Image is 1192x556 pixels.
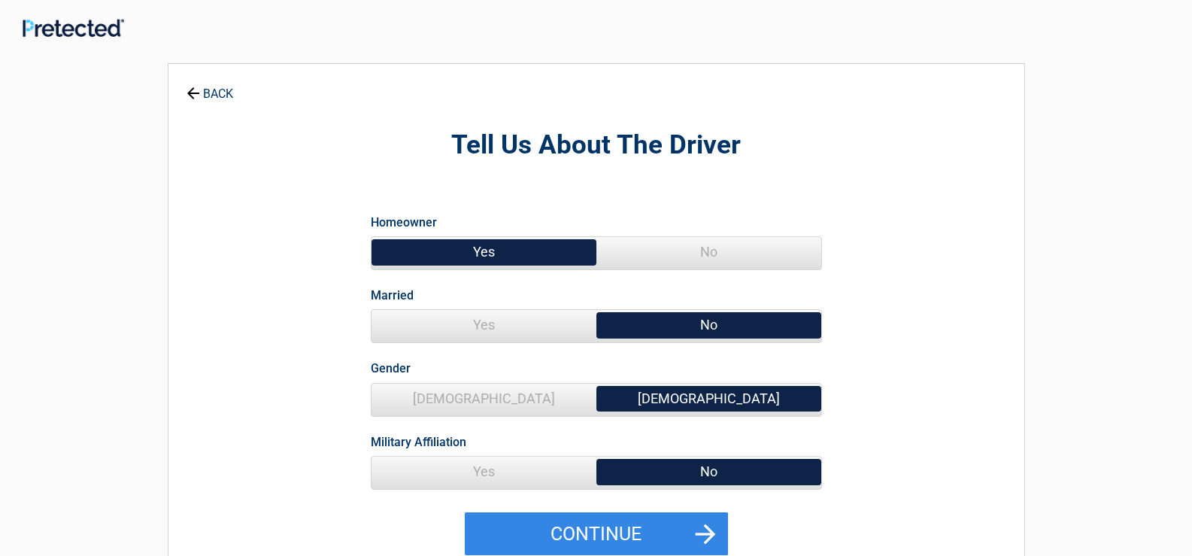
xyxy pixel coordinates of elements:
label: Married [371,285,414,305]
label: Military Affiliation [371,432,466,452]
span: Yes [372,237,596,267]
h2: Tell Us About The Driver [251,128,942,163]
label: Homeowner [371,212,437,232]
label: Gender [371,358,411,378]
span: [DEMOGRAPHIC_DATA] [372,384,596,414]
span: Yes [372,310,596,340]
span: No [596,457,821,487]
span: [DEMOGRAPHIC_DATA] [596,384,821,414]
img: Main Logo [23,19,124,37]
span: No [596,237,821,267]
a: BACK [184,74,236,100]
button: Continue [465,512,728,556]
span: No [596,310,821,340]
span: Yes [372,457,596,487]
